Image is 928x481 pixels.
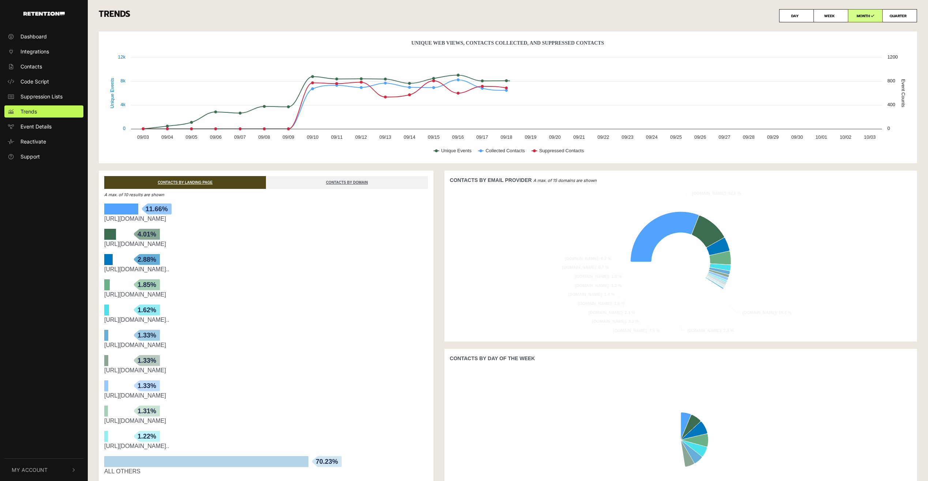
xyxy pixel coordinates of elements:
button: My Account [4,459,83,481]
strong: CONTACTS BY EMAIL PROVIDER [450,177,532,183]
a: CONTACTS BY LANDING PAGE [104,176,266,189]
span: Dashboard [20,33,47,40]
text: 09/10 [307,134,319,140]
text: 09/07 [234,134,246,140]
text: : 7.5 % [613,328,660,333]
text: 0 [123,126,125,131]
strong: CONTACTS BY DAY OF THE WEEK [450,355,535,361]
span: Contacts [20,63,42,70]
em: A max. of 10 results are shown [104,192,164,197]
div: https://www.levenger.com/products/new-york-public-library-half-pint-delivery-tote-bag [104,265,428,274]
text: 09/13 [379,134,391,140]
text: Unique Web Views, Contacts Collected, And Suppressed Contacts [412,40,604,46]
span: My Account [12,466,48,474]
div: https://www.levenger.com/search [104,366,428,375]
text: 400 [887,102,895,107]
a: [URL][DOMAIN_NAME] [104,342,166,348]
text: 09/19 [525,134,537,140]
text: Collected Contacts [485,148,525,153]
label: WEEK [814,9,848,22]
div: https://www.levenger.com/collections/all-pens [104,341,428,350]
span: 4.01% [134,229,160,240]
tspan: [DOMAIN_NAME] [687,328,721,333]
text: 09/25 [670,134,682,140]
span: 1.33% [134,355,160,366]
text: 09/22 [597,134,609,140]
text: : 52.5 % [692,191,741,195]
text: 4k [120,102,125,107]
tspan: [DOMAIN_NAME] [568,292,602,297]
a: [URL][DOMAIN_NAME] [104,392,166,399]
text: 09/05 [186,134,198,140]
span: Reactivate [20,138,46,145]
tspan: [DOMAIN_NAME] [575,283,609,288]
text: 09/28 [743,134,755,140]
span: Support [20,153,40,160]
text: 09/30 [791,134,803,140]
a: Reactivate [4,135,83,148]
text: 09/23 [622,134,634,140]
a: [URL][DOMAIN_NAME].. [104,443,169,449]
div: ALL OTHERS [104,467,428,476]
label: DAY [779,9,814,22]
div: https://www.levenger.com/collections/levenger-pens [104,290,428,299]
svg: Unique Web Views, Contacts Collected, And Suppressed Contacts [104,37,911,161]
span: 2.88% [134,254,160,265]
a: Trends [4,105,83,118]
text: 09/14 [404,134,416,140]
tspan: [DOMAIN_NAME] [565,256,598,261]
span: 1.33% [134,330,160,341]
text: 10/01 [815,134,827,140]
tspan: [DOMAIN_NAME] [613,328,647,333]
tspan: [DOMAIN_NAME] [578,301,612,306]
tspan: [DOMAIN_NAME] [575,274,609,279]
text: 10/02 [840,134,852,140]
a: [URL][DOMAIN_NAME].. [104,266,169,272]
text: 09/03 [137,134,149,140]
text: 09/09 [282,134,294,140]
text: 800 [887,78,895,83]
h3: TRENDS [99,9,917,22]
span: Code Script [20,78,49,85]
em: A max. of 15 domains are shown [533,178,597,183]
text: Unique Events [109,78,115,108]
tspan: [DOMAIN_NAME] [692,191,726,195]
span: 1.22% [134,431,160,442]
span: 1.62% [134,305,160,316]
text: 8k [120,78,125,83]
text: : 18.4 % [743,310,792,315]
text: 09/21 [573,134,585,140]
text: 09/06 [210,134,222,140]
text: : 1.4 % [568,292,615,297]
div: https://www.levenger.com/pages/writing [104,417,428,425]
tspan: [DOMAIN_NAME] [592,319,626,324]
text: : 0.7 % [565,256,611,261]
text: : 1.0 % [575,274,621,279]
text: Suppressed Contacts [539,148,584,153]
span: 11.66% [142,204,172,215]
text: : 3.3 % [592,319,639,324]
text: 09/15 [428,134,440,140]
a: Contacts [4,60,83,72]
text: Unique Events [441,148,471,153]
text: 09/17 [476,134,488,140]
span: Trends [20,108,37,115]
span: Integrations [20,48,49,55]
text: Event Counts [901,79,906,107]
div: https://www.levenger.com/collections/desk-accessories [104,240,428,249]
text: 09/24 [646,134,658,140]
a: [URL][DOMAIN_NAME] [104,241,166,247]
text: 09/26 [694,134,706,140]
text: 09/12 [355,134,367,140]
tspan: [DOMAIN_NAME] [589,310,622,315]
span: Suppression Lists [20,93,63,100]
text: 09/20 [549,134,561,140]
text: 10/03 [864,134,876,140]
a: [URL][DOMAIN_NAME] [104,418,166,424]
text: 09/29 [767,134,779,140]
a: [URL][DOMAIN_NAME] [104,291,166,298]
label: QUARTER [882,9,917,22]
a: CONTACTS BY DOMAIN [266,176,428,189]
span: 1.85% [134,279,160,290]
a: Event Details [4,120,83,133]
